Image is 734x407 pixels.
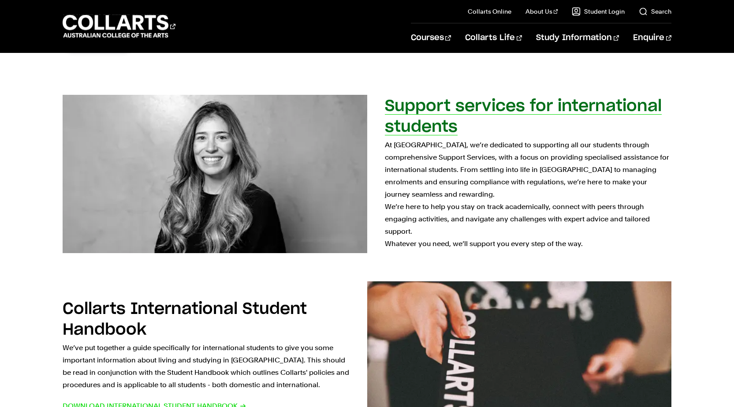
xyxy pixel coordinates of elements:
[411,23,451,52] a: Courses
[63,342,350,391] p: We’ve put together a guide specifically for international students to give you some important inf...
[536,23,619,52] a: Study Information
[63,14,175,39] div: Go to homepage
[385,98,662,135] h2: Support services for international students
[633,23,671,52] a: Enquire
[525,7,558,16] a: About Us
[63,301,307,338] h2: Collarts International Student Handbook
[385,139,672,250] p: At [GEOGRAPHIC_DATA], we’re dedicated to supporting all our students through comprehensive Suppor...
[572,7,625,16] a: Student Login
[468,7,511,16] a: Collarts Online
[465,23,522,52] a: Collarts Life
[639,7,671,16] a: Search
